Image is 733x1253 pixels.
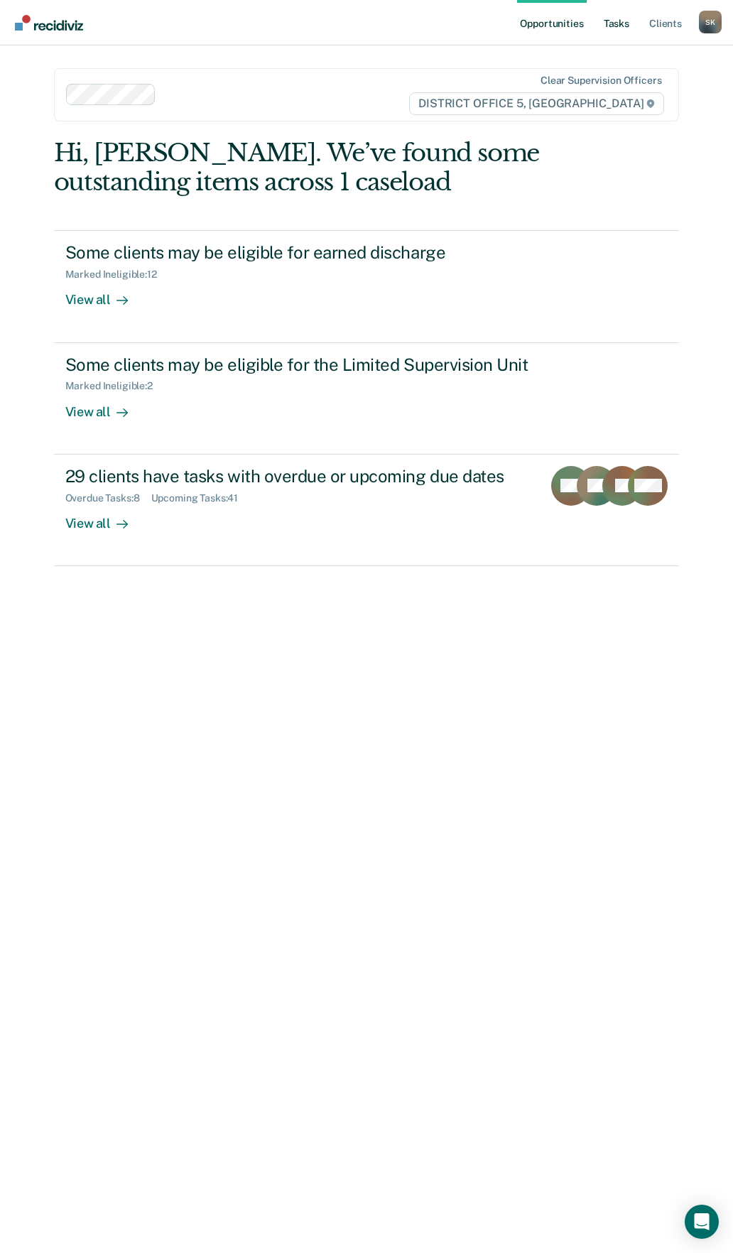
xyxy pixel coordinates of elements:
div: View all [65,281,145,308]
div: Upcoming Tasks : 41 [151,492,250,504]
div: Marked Ineligible : 2 [65,380,164,392]
div: S K [699,11,722,33]
div: Overdue Tasks : 8 [65,492,151,504]
div: Hi, [PERSON_NAME]. We’ve found some outstanding items across 1 caseload [54,139,555,197]
div: Open Intercom Messenger [685,1205,719,1239]
span: DISTRICT OFFICE 5, [GEOGRAPHIC_DATA] [409,92,664,115]
div: View all [65,504,145,531]
div: Some clients may be eligible for the Limited Supervision Unit [65,354,564,375]
a: Some clients may be eligible for the Limited Supervision UnitMarked Ineligible:2View all [54,343,680,455]
div: 29 clients have tasks with overdue or upcoming due dates [65,466,532,487]
button: Profile dropdown button [699,11,722,33]
div: Clear supervision officers [541,75,661,87]
div: Marked Ineligible : 12 [65,268,168,281]
div: View all [65,392,145,420]
img: Recidiviz [15,15,83,31]
a: 29 clients have tasks with overdue or upcoming due datesOverdue Tasks:8Upcoming Tasks:41View all [54,455,680,566]
div: Some clients may be eligible for earned discharge [65,242,564,263]
a: Some clients may be eligible for earned dischargeMarked Ineligible:12View all [54,230,680,342]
